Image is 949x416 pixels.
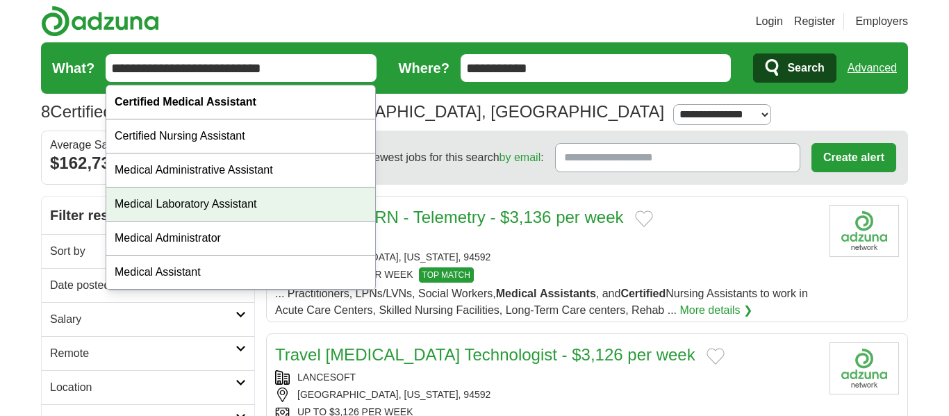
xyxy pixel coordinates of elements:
div: Medical Assistant [106,256,375,290]
strong: Medical [496,288,537,299]
div: Average Salary [50,140,246,151]
h1: Certified Medical Assistant Jobs in [GEOGRAPHIC_DATA], [GEOGRAPHIC_DATA] [41,102,664,121]
h2: Salary [50,311,236,328]
img: Company logo [830,342,899,394]
div: [GEOGRAPHIC_DATA], [US_STATE], 94592 [275,250,818,265]
h2: Filter results [42,197,254,234]
a: Travel [MEDICAL_DATA] Technologist - $3,126 per week [275,345,695,364]
button: Search [753,53,836,83]
div: LANCESOFT [275,370,818,385]
div: $162,734 [50,151,246,176]
img: Company logo [830,205,899,257]
div: [GEOGRAPHIC_DATA], [US_STATE], 94592 [275,388,818,402]
label: What? [52,58,94,78]
a: Register [794,13,836,30]
a: by email [500,151,541,163]
label: Where? [399,58,449,78]
div: LANCESOFT [275,233,818,247]
a: Date posted [42,268,254,302]
button: Add to favorite jobs [635,210,653,227]
div: Medical Administrative Assistant [106,153,375,188]
button: Create alert [811,143,896,172]
div: Medical Laboratory Assistant [106,188,375,222]
a: Remote [42,336,254,370]
strong: Certified Medical Assistant [115,96,256,108]
a: Travel Nurse RN - Telemetry - $3,136 per week [275,208,624,226]
a: Employers [855,13,908,30]
a: Sort by [42,234,254,268]
a: Salary [42,302,254,336]
a: Login [756,13,783,30]
h2: Remote [50,345,236,362]
strong: Assistants [540,288,596,299]
span: TOP MATCH [419,267,474,283]
h2: Sort by [50,243,236,260]
h2: Date posted [50,277,236,294]
div: Medical Administrator [106,222,375,256]
span: 8 [41,99,50,124]
span: Search [787,54,824,82]
img: Adzuna logo [41,6,159,37]
h2: Location [50,379,236,396]
a: More details ❯ [679,302,752,319]
div: Certified Nursing Assistant [106,119,375,153]
a: Location [42,370,254,404]
span: ... Practitioners, LPNs/LVNs, Social Workers, , and Nursing Assistants to work in Acute Care Cent... [275,288,808,316]
a: Advanced [848,54,897,82]
strong: Certified [620,288,666,299]
div: UP TO $3,136 PER WEEK [275,267,818,283]
button: Add to favorite jobs [707,348,725,365]
span: Receive the newest jobs for this search : [306,149,543,166]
